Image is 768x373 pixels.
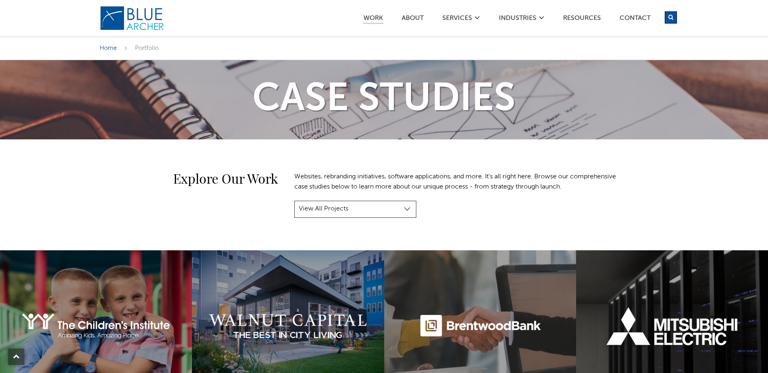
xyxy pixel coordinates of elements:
[498,15,537,24] a: Industries
[135,45,159,51] span: Portfolio
[442,15,472,24] a: SERVICES
[619,15,651,24] a: Contact
[91,80,677,119] h1: Case Studies
[401,15,424,24] a: ABOUT
[100,6,165,31] img: Blue Archer Logo
[100,172,278,185] h2: Explore Our Work
[100,45,117,51] a: Home
[294,172,620,193] p: Websites, rebranding initiatives, software applications, and more. It's all right here. Browse ou...
[363,15,383,24] a: Work
[563,15,601,24] a: Resources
